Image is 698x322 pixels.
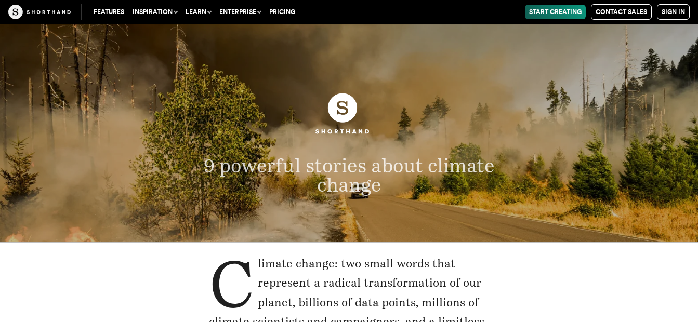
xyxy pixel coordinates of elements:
[181,5,215,19] button: Learn
[591,4,652,20] a: Contact Sales
[8,5,71,19] img: The Craft
[657,4,690,20] a: Sign in
[128,5,181,19] button: Inspiration
[265,5,299,19] a: Pricing
[203,154,494,196] span: 9 powerful stories about climate change
[215,5,265,19] button: Enterprise
[525,5,586,19] a: Start Creating
[89,5,128,19] a: Features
